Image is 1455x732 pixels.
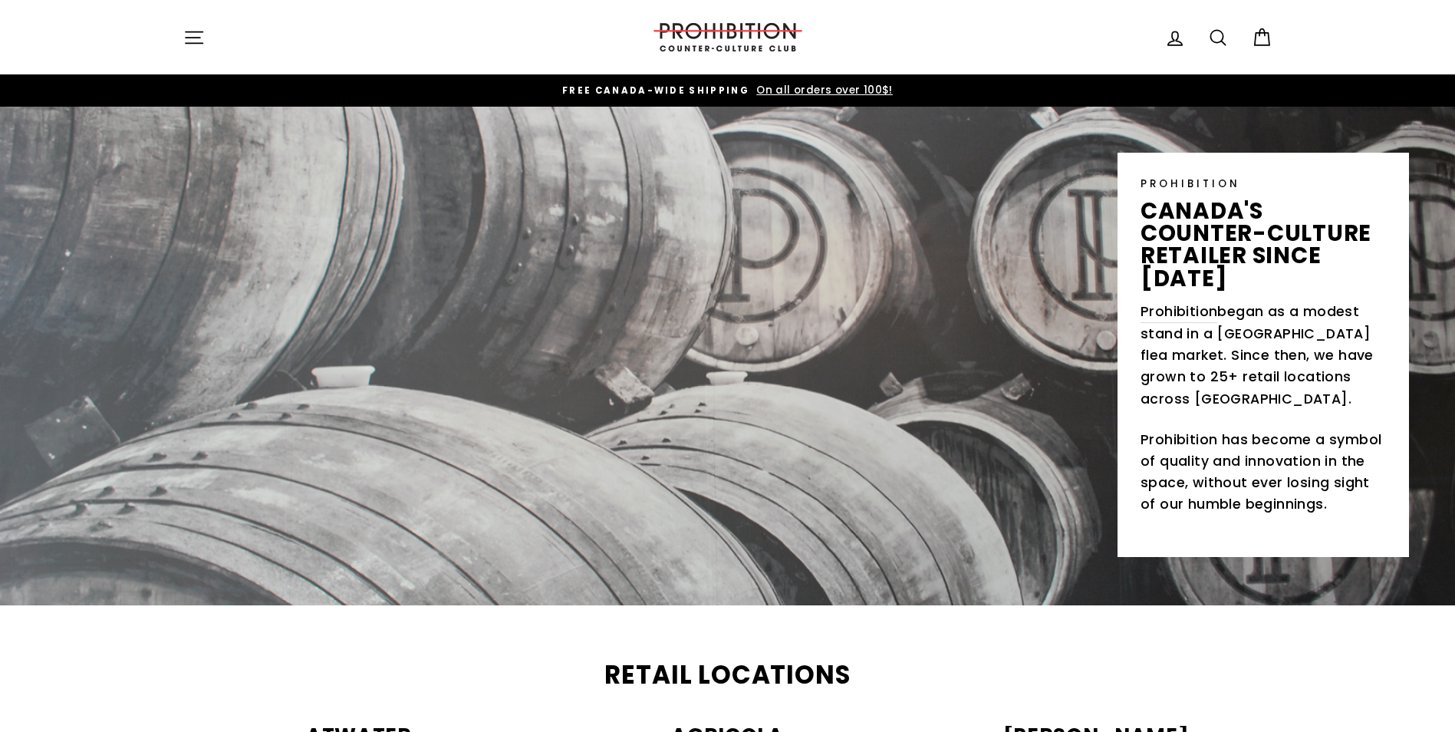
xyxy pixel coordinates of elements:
img: PROHIBITION COUNTER-CULTURE CLUB [651,23,805,51]
a: Prohibition [1141,301,1217,323]
span: FREE CANADA-WIDE SHIPPING [562,84,749,97]
p: PROHIBITION [1141,176,1386,192]
h2: Retail Locations [183,663,1272,688]
span: On all orders over 100$! [752,83,893,97]
a: FREE CANADA-WIDE SHIPPING On all orders over 100$! [187,82,1269,99]
p: began as a modest stand in a [GEOGRAPHIC_DATA] flea market. Since then, we have grown to 25+ reta... [1141,301,1386,410]
p: Prohibition has become a symbol of quality and innovation in the space, without ever losing sight... [1141,429,1386,516]
p: canada's counter-culture retailer since [DATE] [1141,199,1386,289]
